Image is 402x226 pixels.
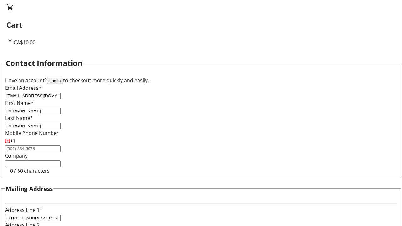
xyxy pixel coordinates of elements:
label: Email Address* [5,84,41,91]
label: Address Line 1* [5,207,42,213]
h2: Cart [6,19,396,30]
label: Mobile Phone Number [5,130,59,137]
input: Address [5,215,61,221]
div: CartCA$10.00 [6,3,396,46]
div: Have an account? to checkout more quickly and easily. [5,77,397,84]
input: (506) 234-5678 [5,145,61,152]
label: Company [5,152,28,159]
span: CA$10.00 [14,39,35,46]
button: Log in [47,78,63,84]
h2: Contact Information [6,57,83,69]
label: Last Name* [5,115,33,121]
tr-character-limit: 0 / 60 characters [10,167,50,174]
label: First Name* [5,100,34,106]
h3: Mailing Address [6,184,53,193]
